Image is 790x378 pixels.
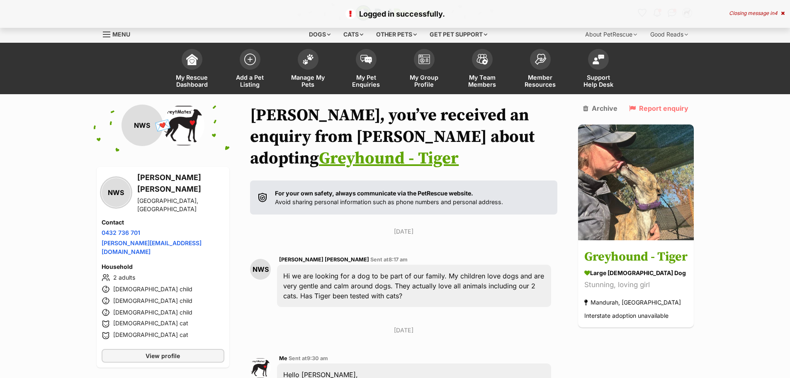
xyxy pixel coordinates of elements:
a: [PERSON_NAME][EMAIL_ADDRESS][DOMAIN_NAME] [102,239,202,255]
span: 8:17 am [389,256,408,263]
a: Member Resources [511,45,569,94]
span: My Rescue Dashboard [173,74,211,88]
a: 0432 736 701 [102,229,140,236]
a: My Team Members [453,45,511,94]
span: Interstate adoption unavailable [584,312,668,319]
span: Member Resources [522,74,559,88]
span: My Team Members [464,74,501,88]
div: NWS [122,105,163,146]
a: Greyhound - Tiger large [DEMOGRAPHIC_DATA] Dog Stunning, loving girl Mandurah, [GEOGRAPHIC_DATA] ... [578,242,694,328]
span: Support Help Desk [580,74,617,88]
span: Menu [112,31,130,38]
img: help-desk-icon-fdf02630f3aa405de69fd3d07c3f3aa587a6932b1a1747fa1d2bba05be0121f9.svg [593,54,604,64]
div: Hi we are looking for a dog to be part of our family. My children love dogs and are very gentle a... [277,265,551,307]
span: Add a Pet Listing [231,74,269,88]
img: pet-enquiries-icon-7e3ad2cf08bfb03b45e93fb7055b45f3efa6380592205ae92323e6603595dc1f.svg [360,55,372,64]
img: Greyhound - Tiger [578,124,694,240]
strong: For your own safety, always communicate via the PetRescue website. [275,190,473,197]
a: Support Help Desk [569,45,627,94]
img: dashboard-icon-eb2f2d2d3e046f16d808141f083e7271f6b2e854fb5c12c21221c1fb7104beca.svg [186,54,198,65]
li: [DEMOGRAPHIC_DATA] cat [102,331,225,341]
div: [GEOGRAPHIC_DATA], [GEOGRAPHIC_DATA] [137,197,225,213]
h4: Contact [102,218,225,227]
h1: [PERSON_NAME], you’ve received an enquiry from [PERSON_NAME] about adopting [250,105,557,169]
img: group-profile-icon-3fa3cf56718a62981997c0bc7e787c4b2cf8bcc04b72c1350f741eb67cf2f40e.svg [418,54,430,64]
li: [DEMOGRAPHIC_DATA] child [102,284,225,294]
div: NWS [102,178,131,207]
h4: Household [102,263,225,271]
span: View profile [146,351,180,360]
span: My Group Profile [406,74,443,88]
span: Manage My Pets [289,74,327,88]
li: 2 adults [102,273,225,283]
div: Dogs [303,26,336,43]
a: Report enquiry [629,105,688,112]
a: Add a Pet Listing [221,45,279,94]
span: Sent at [289,355,328,361]
a: Greyhound - Tiger [319,148,459,169]
a: View profile [102,349,225,363]
img: member-resources-icon-8e73f808a243e03378d46382f2149f9095a855e16c252ad45f914b54edf8863c.svg [535,54,546,65]
a: Manage My Pets [279,45,337,94]
span: My Pet Enquiries [348,74,385,88]
a: My Rescue Dashboard [163,45,221,94]
div: Stunning, loving girl [584,280,688,291]
a: My Group Profile [395,45,453,94]
img: manage-my-pets-icon-02211641906a0b7f246fdf0571729dbe1e7629f14944591b6c1af311fb30b64b.svg [302,54,314,65]
li: [DEMOGRAPHIC_DATA] cat [102,319,225,329]
li: [DEMOGRAPHIC_DATA] child [102,296,225,306]
div: Get pet support [424,26,493,43]
img: add-pet-listing-icon-0afa8454b4691262ce3f59096e99ab1cd57d4a30225e0717b998d2c9b9846f56.svg [244,54,256,65]
span: 💌 [154,117,173,134]
div: Closing message in [729,10,785,16]
p: [DATE] [250,227,557,236]
div: Other pets [370,26,423,43]
a: Menu [103,26,136,41]
div: About PetRescue [579,26,643,43]
p: Avoid sharing personal information such as phone numbers and personal address. [275,189,503,207]
span: Sent at [370,256,408,263]
img: GreytMates WA profile pic [163,105,204,146]
p: Logged in successfully. [8,8,782,20]
p: [DATE] [250,326,557,334]
div: Mandurah, [GEOGRAPHIC_DATA] [584,297,681,308]
span: Me [279,355,287,361]
h3: Greyhound - Tiger [584,248,688,267]
img: team-members-icon-5396bd8760b3fe7c0b43da4ab00e1e3bb1a5d9ba89233759b79545d2d3fc5d0d.svg [476,54,488,65]
div: Good Reads [644,26,694,43]
div: large [DEMOGRAPHIC_DATA] Dog [584,269,688,278]
h3: [PERSON_NAME] [PERSON_NAME] [137,172,225,195]
span: [PERSON_NAME] [PERSON_NAME] [279,256,369,263]
span: 9:30 am [307,355,328,361]
a: My Pet Enquiries [337,45,395,94]
span: 4 [774,10,778,16]
a: Archive [583,105,617,112]
li: [DEMOGRAPHIC_DATA] child [102,307,225,317]
div: Cats [338,26,369,43]
div: NWS [250,259,271,280]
